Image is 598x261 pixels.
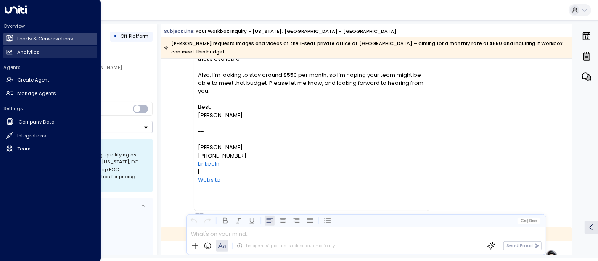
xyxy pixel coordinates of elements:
[3,46,97,58] a: Analytics
[17,35,73,42] h2: Leads & Conversations
[198,160,220,168] a: LinkedIn
[3,33,97,45] a: Leads & Conversations
[3,74,97,87] a: Create Agent
[3,64,97,71] h2: Agents
[19,119,55,126] h2: Company Data
[3,87,97,100] a: Manage Agents
[114,30,117,42] div: •
[17,49,40,56] h2: Analytics
[17,90,56,97] h2: Manage Agents
[198,212,205,219] div: O
[527,219,529,223] span: |
[17,132,46,140] h2: Integrations
[164,28,195,34] span: Subject Line:
[3,129,97,142] a: Integrations
[198,103,425,111] div: Best,
[202,216,212,226] button: Redo
[194,212,201,219] div: C
[17,76,49,84] h2: Create Agent
[120,33,148,40] span: Off Platform
[3,115,97,129] a: Company Data
[521,219,537,223] span: Cc Bcc
[3,105,97,112] h2: Settings
[518,218,540,224] button: Cc|Bcc
[161,227,572,241] div: to [PERSON_NAME] on [DATE] 2:08 pm
[3,23,97,29] h2: Overview
[198,71,425,95] div: Also, I’m looking to stay around $550 per month, so I’m hoping your team might be able to meet th...
[198,111,425,119] div: [PERSON_NAME]
[198,176,220,184] a: Website
[189,216,199,226] button: Undo
[164,39,568,56] div: [PERSON_NAME] requests images and videos of the 1-seat private office at [GEOGRAPHIC_DATA] – aimi...
[3,142,97,155] a: Team
[237,243,335,249] div: The agent signature is added automatically
[17,145,31,153] h2: Team
[198,127,425,192] div: -- [PERSON_NAME] [PHONE_NUMBER] |
[196,28,397,35] div: Your Workbox Inquiry - [US_STATE], [GEOGRAPHIC_DATA] - [GEOGRAPHIC_DATA]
